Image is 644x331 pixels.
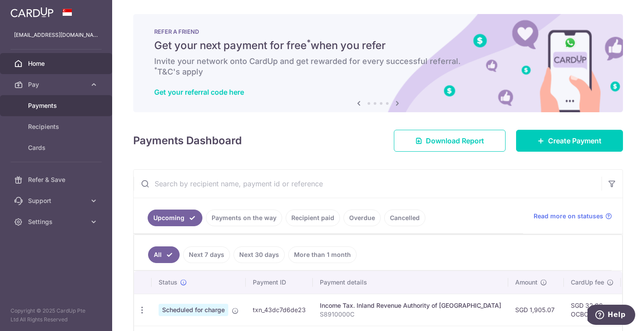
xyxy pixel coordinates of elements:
td: SGD 32.96 OCBCTAX173 [564,294,621,326]
span: Scheduled for charge [159,304,228,316]
h6: Invite your network onto CardUp and get rewarded for every successful referral. T&C's apply [154,56,602,77]
a: Get your referral code here [154,88,244,96]
a: More than 1 month [288,246,357,263]
span: Download Report [426,135,484,146]
span: Support [28,196,86,205]
div: Income Tax. Inland Revenue Authority of [GEOGRAPHIC_DATA] [320,301,501,310]
a: Recipient paid [286,210,340,226]
p: REFER A FRIEND [154,28,602,35]
a: Create Payment [516,130,623,152]
p: [EMAIL_ADDRESS][DOMAIN_NAME] [14,31,98,39]
span: Amount [515,278,538,287]
p: S8910000C [320,310,501,319]
img: CardUp [11,7,53,18]
span: Read more on statuses [534,212,603,221]
span: Pay [28,80,86,89]
span: Settings [28,217,86,226]
a: Cancelled [384,210,425,226]
th: Payment details [313,271,508,294]
span: Recipients [28,122,86,131]
a: Next 30 days [234,246,285,263]
td: SGD 1,905.07 [508,294,564,326]
span: Home [28,59,86,68]
span: Status [159,278,177,287]
span: Create Payment [548,135,602,146]
h5: Get your next payment for free when you refer [154,39,602,53]
th: Payment ID [246,271,313,294]
img: RAF banner [133,14,623,112]
td: txn_43dc7d6de23 [246,294,313,326]
a: All [148,246,180,263]
iframe: Opens a widget where you can find more information [587,305,635,327]
a: Next 7 days [183,246,230,263]
a: Download Report [394,130,506,152]
a: Upcoming [148,210,202,226]
h4: Payments Dashboard [133,133,242,149]
a: Payments on the way [206,210,282,226]
span: Refer & Save [28,175,86,184]
a: Read more on statuses [534,212,612,221]
span: Cards [28,143,86,152]
span: Payments [28,101,86,110]
span: CardUp fee [571,278,604,287]
input: Search by recipient name, payment id or reference [134,170,602,198]
a: Overdue [343,210,381,226]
